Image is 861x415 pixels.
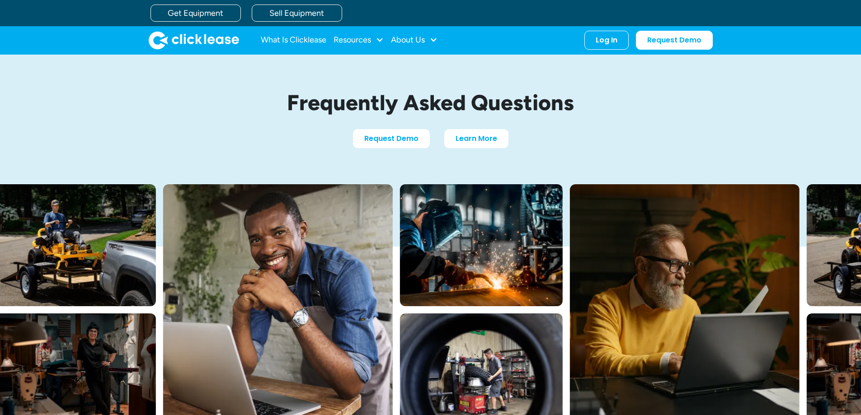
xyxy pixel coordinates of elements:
[636,31,713,50] a: Request Demo
[391,31,438,49] div: About Us
[353,129,430,148] a: Request Demo
[252,5,342,22] a: Sell Equipment
[149,31,239,49] a: home
[596,36,617,45] div: Log In
[151,5,241,22] a: Get Equipment
[261,31,326,49] a: What Is Clicklease
[149,31,239,49] img: Clicklease logo
[334,31,384,49] div: Resources
[218,91,643,115] h1: Frequently Asked Questions
[400,184,563,306] img: A welder in a large mask working on a large pipe
[444,129,508,148] a: Learn More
